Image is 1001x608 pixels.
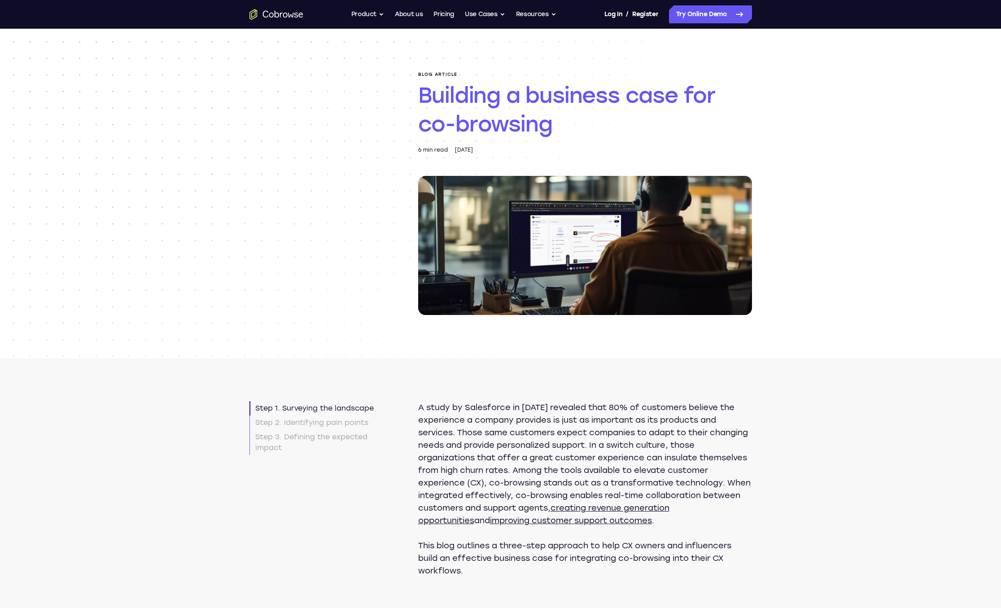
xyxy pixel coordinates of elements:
a: Log In [604,5,622,23]
a: Pricing [433,5,454,23]
a: Register [632,5,658,23]
a: Step 1. Surveying the landscape [249,401,375,416]
div: [DATE] [455,145,473,154]
a: Try Online Demo [669,5,752,23]
p: This blog outlines a three-step approach to help CX owners and influencers build an effective bus... [418,539,752,577]
a: improving customer support outcomes [490,516,652,525]
a: Go to the home page [249,9,303,20]
div: 6 min read [418,145,448,154]
button: Product [351,5,385,23]
p: Blog article [418,72,752,77]
button: Use Cases [465,5,505,23]
a: About us [395,5,423,23]
button: Resources [516,5,556,23]
a: Step 2. Identifying pain points [249,416,375,430]
p: A study by Salesforce in [DATE] revealed that 80% of customers believe the experience a company p... [418,401,752,527]
span: / [626,9,629,20]
img: Building a business case for co-browsing [418,176,752,315]
h1: Building a business case for co-browsing [418,81,752,138]
a: Step 3. Defining the expected impact [249,430,375,455]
